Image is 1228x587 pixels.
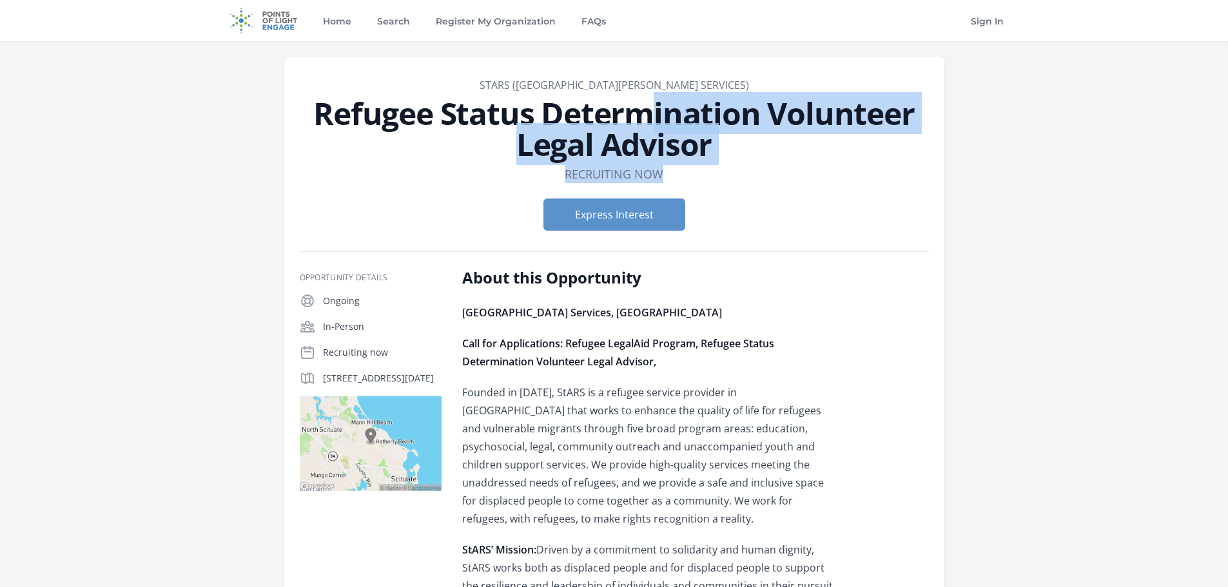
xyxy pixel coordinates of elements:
[300,396,442,491] img: Map
[462,383,839,528] p: Founded in [DATE], StARS is a refugee service provider in [GEOGRAPHIC_DATA] that works to enhance...
[462,305,722,320] strong: [GEOGRAPHIC_DATA] Services, [GEOGRAPHIC_DATA]
[462,543,536,557] strong: StARS’ Mission:
[462,267,839,288] h2: About this Opportunity
[323,372,442,385] p: [STREET_ADDRESS][DATE]
[480,78,749,92] a: StARS ([GEOGRAPHIC_DATA][PERSON_NAME] Services)
[565,165,663,183] dd: Recruiting now
[300,98,929,160] h1: Refugee Status Determination Volunteer Legal Advisor
[323,320,442,333] p: In-Person
[323,346,442,359] p: Recruiting now
[462,336,774,369] strong: Call for Applications: Refugee LegalAid Program, Refugee Status Determination Volunteer Legal Adv...
[323,294,442,307] p: Ongoing
[300,273,442,283] h3: Opportunity Details
[543,198,685,231] button: Express Interest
